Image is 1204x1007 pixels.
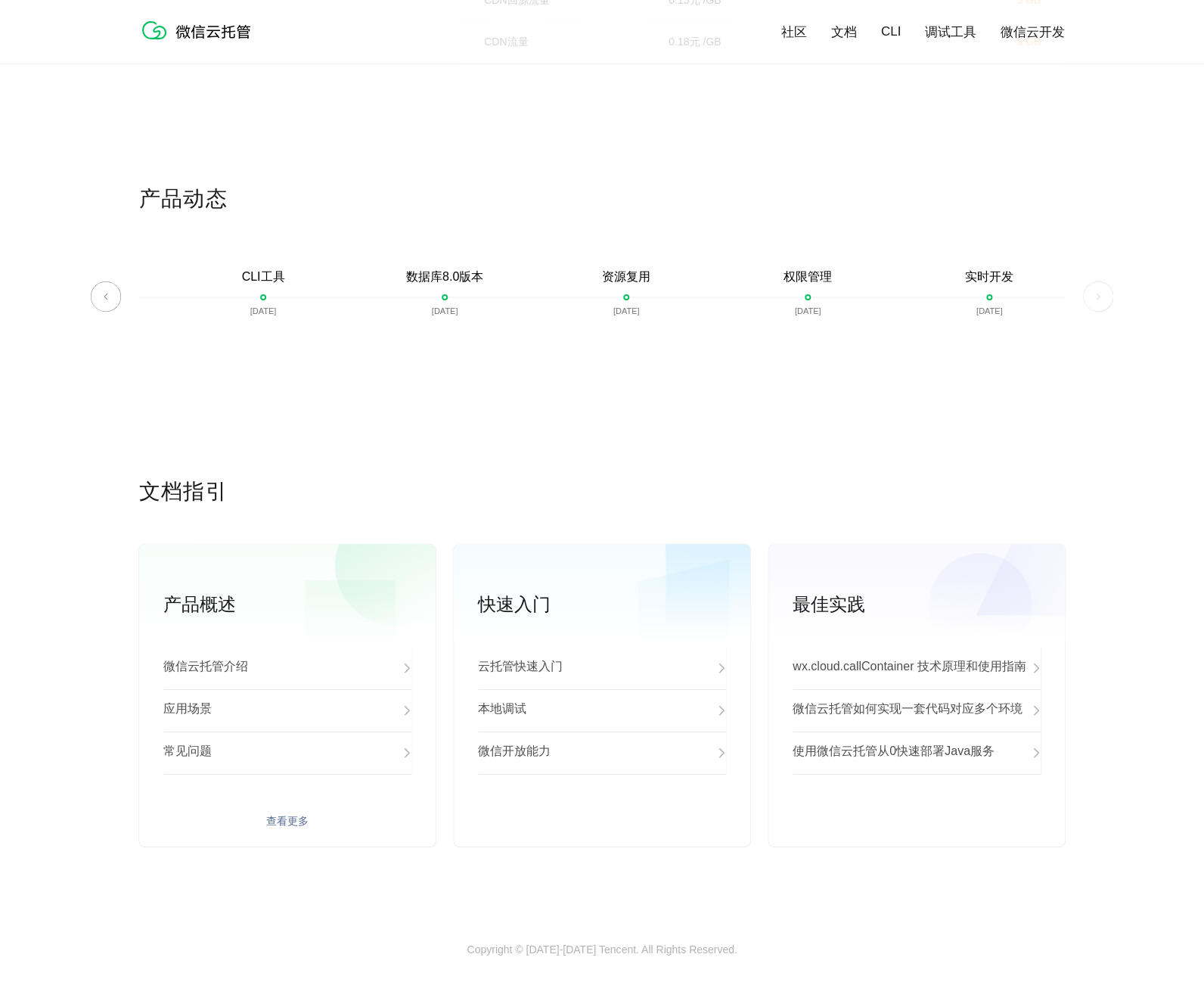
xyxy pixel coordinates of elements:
[478,744,551,762] p: 微信开放能力
[163,815,411,828] a: 查看更多
[163,647,411,689] a: 微信云托管介绍
[1001,23,1065,41] a: 微信云开发
[478,815,726,828] a: 查看更多
[432,306,458,315] p: [DATE]
[831,23,857,41] a: 文档
[242,269,285,285] p: CLI工具
[478,592,750,617] p: 快速入门
[163,689,411,732] a: 应用场景
[602,269,650,285] p: 资源复用
[250,306,277,315] p: [DATE]
[163,732,411,774] a: 常见问题
[793,815,1041,828] a: 查看更多
[163,659,248,677] p: 微信云托管介绍
[478,659,563,677] p: 云托管快速入门
[163,744,212,762] p: 常见问题
[976,306,1003,315] p: [DATE]
[925,23,976,41] a: 调试工具
[793,701,1022,720] p: 微信云托管如何实现一套代码对应多个环境
[478,689,726,732] a: 本地调试
[793,592,1065,617] p: 最佳实践
[139,185,1065,215] p: 产品动态
[793,659,1026,677] p: wx.cloud.callContainer 技术原理和使用指南
[793,689,1041,732] a: 微信云托管如何实现一套代码对应多个环境
[478,732,726,774] a: 微信开放能力
[881,24,901,39] a: CLI
[467,943,737,959] p: Copyright © [DATE]-[DATE] Tencent. All Rights Reserved.
[139,477,1065,508] p: 文档指引
[163,701,212,720] p: 应用场景
[965,269,1013,285] p: 实时开发
[139,15,260,45] img: 微信云托管
[139,35,260,48] a: 微信云托管
[795,306,821,315] p: [DATE]
[793,732,1041,774] a: 使用微信云托管从0快速部署Java服务
[793,647,1041,689] a: wx.cloud.callContainer 技术原理和使用指南
[406,269,483,285] p: 数据库8.0版本
[478,647,726,689] a: 云托管快速入门
[163,592,436,617] p: 产品概述
[781,23,807,41] a: 社区
[784,269,832,285] p: 权限管理
[613,306,640,315] p: [DATE]
[478,701,526,720] p: 本地调试
[793,744,995,762] p: 使用微信云托管从0快速部署Java服务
